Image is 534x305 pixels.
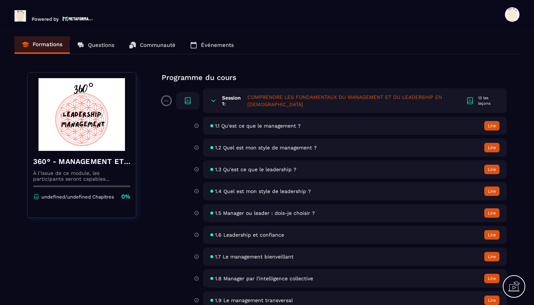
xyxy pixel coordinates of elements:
[247,93,466,108] h5: COMPRENDRE LES FONDAMENTAUX DU MANAGEMENT ET DU LEADERSHIP EN [DEMOGRAPHIC_DATA]
[215,145,317,151] span: 1.2 Quel est mon style de management ?
[478,95,499,106] div: 13 les leçons
[484,121,499,131] button: Lire
[215,166,296,172] span: 1.3 Qu'est ce que le leadership ?
[215,232,284,238] span: 1.6 Leadership et confiance
[32,16,59,22] p: Powered by
[162,72,507,83] p: Programme du cours
[484,165,499,174] button: Lire
[215,276,313,281] span: 1.8 Manager par l'intelligence collective
[215,210,315,216] span: 1.5 Manager ou leader : dois-je choisir ?
[33,156,130,166] h4: 360° - MANAGEMENT ET LEADERSHIP
[62,16,93,22] img: logo
[215,254,294,260] span: 1.7 Le management bienveillant
[15,10,26,22] img: logo-branding
[484,296,499,305] button: Lire
[215,297,293,303] span: 1.9 Le management transversal
[484,208,499,218] button: Lire
[33,78,130,151] img: banner
[215,123,301,129] span: 1.1 Qu'est ce que le management ?
[484,186,499,196] button: Lire
[484,143,499,152] button: Lire
[484,252,499,261] button: Lire
[41,194,114,200] p: undefined/undefined Chapitres
[121,193,130,201] p: 0%
[33,170,130,182] p: À l’issue de ce module, les participants seront capables d’affirmer pleinement leur posture de ca...
[484,230,499,240] button: Lire
[222,95,243,107] h6: Session 1:
[215,188,311,194] span: 1.4 Quel est mon style de leadership ?
[164,99,169,103] p: 0%
[484,274,499,283] button: Lire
